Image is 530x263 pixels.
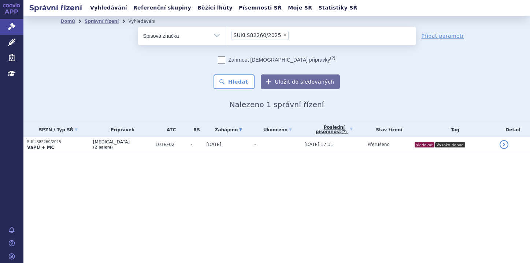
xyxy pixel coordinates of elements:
[304,142,333,147] span: [DATE] 17:31
[435,142,465,147] i: Vysoky dopad
[368,142,390,147] span: Přerušeno
[93,139,152,145] span: [MEDICAL_DATA]
[500,140,508,149] a: detail
[254,142,256,147] span: -
[341,130,347,134] abbr: (?)
[195,3,235,13] a: Běžící lhůty
[218,56,335,63] label: Zahrnout [DEMOGRAPHIC_DATA] přípravky
[23,3,88,13] h2: Správní řízení
[304,122,364,137] a: Poslednípísemnost(?)
[316,3,359,13] a: Statistiky SŘ
[85,19,119,24] a: Správní řízení
[207,125,251,135] a: Zahájeno
[254,125,301,135] a: Ukončeno
[422,32,464,40] a: Přidat parametr
[237,3,284,13] a: Písemnosti SŘ
[27,139,89,145] p: SUKLS82260/2025
[364,122,411,137] th: Stav řízení
[207,142,222,147] span: [DATE]
[93,145,113,149] a: (2 balení)
[283,33,287,37] span: ×
[128,16,165,27] li: Vyhledávání
[88,3,129,13] a: Vyhledávání
[131,3,193,13] a: Referenční skupiny
[89,122,152,137] th: Přípravek
[61,19,75,24] a: Domů
[229,100,324,109] span: Nalezeno 1 správní řízení
[291,30,295,40] input: SUKLS82260/2025
[156,142,187,147] span: L01EF02
[415,142,434,147] i: sledovat
[496,122,530,137] th: Detail
[214,74,255,89] button: Hledat
[152,122,187,137] th: ATC
[187,122,203,137] th: RS
[234,33,281,38] span: SUKLS82260/2025
[190,142,203,147] span: -
[27,125,89,135] a: SPZN / Typ SŘ
[330,56,335,61] abbr: (?)
[261,74,340,89] button: Uložit do sledovaných
[411,122,496,137] th: Tag
[27,145,54,150] strong: VaPÚ + MC
[286,3,314,13] a: Moje SŘ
